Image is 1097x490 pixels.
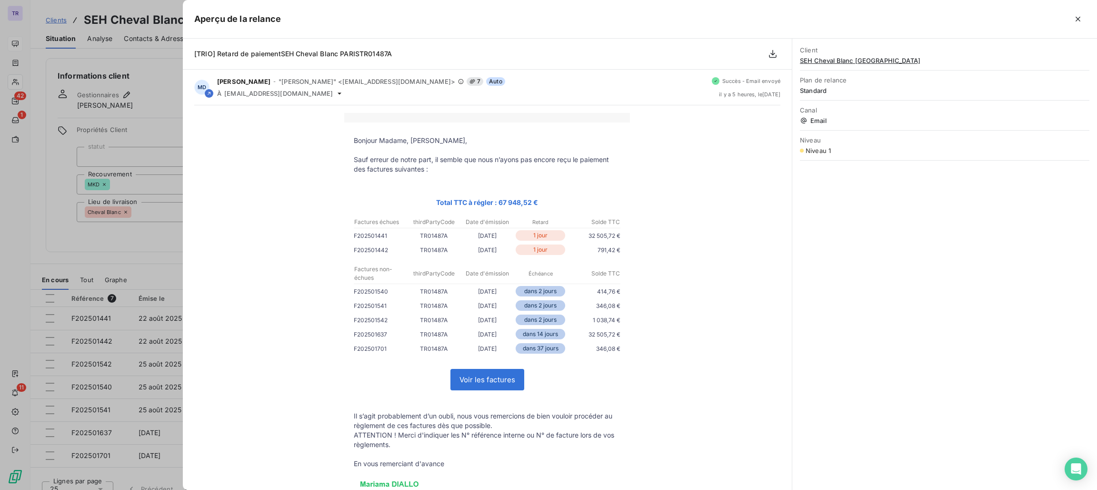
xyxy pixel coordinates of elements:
[461,269,513,278] p: Date d'émission
[407,286,460,296] p: TR01487A
[460,329,514,339] p: [DATE]
[1065,458,1087,480] div: Open Intercom Messenger
[354,286,407,296] p: F202501540
[516,245,565,255] p: 1 jour
[354,329,407,339] p: F202501637
[194,12,281,26] h5: Aperçu de la relance
[567,301,620,311] p: 346,08 €
[460,315,514,325] p: [DATE]
[407,344,460,354] p: TR01487A
[800,46,1089,54] span: Client
[354,315,407,325] p: F202501542
[806,147,831,154] span: Niveau 1
[354,136,620,145] p: Bonjour Madame, [PERSON_NAME],
[568,269,620,278] p: Solde TTC
[516,315,565,325] p: dans 2 jours
[800,106,1089,114] span: Canal
[354,459,620,469] p: En vous remerciant d'avance
[407,231,460,241] p: TR01487A
[407,301,460,311] p: TR01487A
[514,269,567,278] p: Échéance
[354,197,620,208] p: Total TTC à régler : 67 948,52 €
[467,77,483,86] span: 7
[460,344,514,354] p: [DATE]
[516,300,565,311] p: dans 2 jours
[407,329,460,339] p: TR01487A
[800,117,1089,124] span: Email
[194,80,209,95] div: MD
[273,79,276,84] span: -
[800,57,1089,64] span: SEH Cheval Blanc [GEOGRAPHIC_DATA]
[800,76,1089,84] span: Plan de relance
[567,315,620,325] p: 1 038,74 €
[567,245,620,255] p: 791,42 €
[217,90,221,97] span: À
[516,286,565,296] p: dans 2 jours
[800,136,1089,144] span: Niveau
[224,90,333,97] span: [EMAIL_ADDRESS][DOMAIN_NAME]
[516,329,565,339] p: dans 14 jours
[461,218,513,226] p: Date d'émission
[567,344,620,354] p: 346,08 €
[354,430,620,449] p: ATTENTION ! Merci d'indiquer les N° référence interne ou N° de facture lors de vos règlements.
[354,344,407,354] p: F202501701
[460,231,514,241] p: [DATE]
[354,231,407,241] p: F202501441
[354,411,620,430] p: Il s’agit probablement d’un oubli, nous vous remercions de bien vouloir procéder au règlement de ...
[354,245,407,255] p: F202501442
[460,245,514,255] p: [DATE]
[800,87,1089,94] span: Standard
[354,155,620,174] p: Sauf erreur de notre part, il semble que nous n’ayons pas encore reçu le paiement des factures su...
[408,218,460,226] p: thirdPartyCode
[354,301,407,311] p: F202501541
[514,218,567,226] p: Retard
[516,343,565,354] p: dans 37 jours
[407,245,460,255] p: TR01487A
[194,50,392,58] span: [TRIO] Retard de paiementSEH Cheval Blanc PARISTR01487A
[567,286,620,296] p: 414,76 €
[722,78,780,84] span: Succès - Email envoyé
[217,78,270,85] span: [PERSON_NAME]
[354,265,407,282] p: Factures non-échues
[719,92,780,97] span: il y a 5 heures , le [DATE]
[567,329,620,339] p: 32 505,72 €
[486,77,505,86] span: Auto
[451,369,524,390] a: Voir les factures
[279,78,455,85] span: "[PERSON_NAME]" <[EMAIL_ADDRESS][DOMAIN_NAME]>
[516,230,565,241] p: 1 jour
[568,218,620,226] p: Solde TTC
[408,269,460,278] p: thirdPartyCode
[407,315,460,325] p: TR01487A
[354,218,407,226] p: Factures échues
[460,286,514,296] p: [DATE]
[460,301,514,311] p: [DATE]
[567,231,620,241] p: 32 505,72 €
